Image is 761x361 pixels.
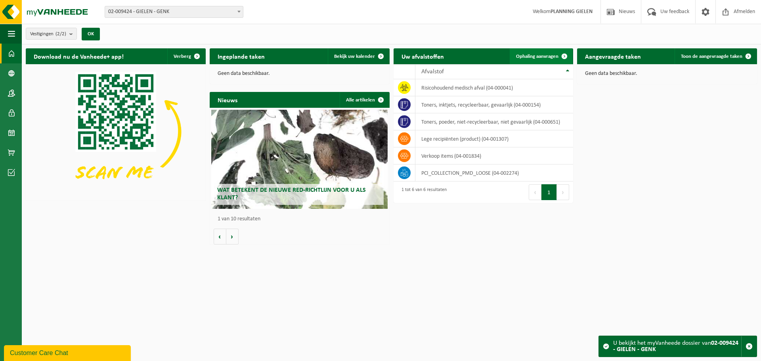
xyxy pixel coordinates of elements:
button: Vorige [214,229,226,244]
button: 1 [541,184,557,200]
span: 02-009424 - GIELEN - GENK [105,6,243,17]
td: toners, poeder, niet-recycleerbaar, niet gevaarlijk (04-000651) [415,113,573,130]
iframe: chat widget [4,344,132,361]
span: Ophaling aanvragen [516,54,558,59]
p: Geen data beschikbaar. [585,71,749,76]
h2: Download nu de Vanheede+ app! [26,48,132,64]
a: Bekijk uw kalender [328,48,389,64]
p: Geen data beschikbaar. [218,71,382,76]
td: verkoop items (04-001834) [415,147,573,164]
span: Afvalstof [421,69,444,75]
button: Previous [529,184,541,200]
button: Vestigingen(2/2) [26,28,77,40]
h2: Ingeplande taken [210,48,273,64]
span: Toon de aangevraagde taken [681,54,742,59]
count: (2/2) [55,31,66,36]
span: Verberg [174,54,191,59]
span: Bekijk uw kalender [334,54,375,59]
img: Download de VHEPlus App [26,64,206,199]
td: risicohoudend medisch afval (04-000041) [415,79,573,96]
td: lege recipiënten (product) (04-001307) [415,130,573,147]
button: Next [557,184,569,200]
h2: Uw afvalstoffen [394,48,452,64]
a: Wat betekent de nieuwe RED-richtlijn voor u als klant? [211,110,388,209]
h2: Aangevraagde taken [577,48,649,64]
strong: PLANNING GIELEN [551,9,593,15]
span: 02-009424 - GIELEN - GENK [105,6,243,18]
button: Verberg [167,48,205,64]
a: Toon de aangevraagde taken [675,48,756,64]
p: 1 van 10 resultaten [218,216,386,222]
td: toners, inktjets, recycleerbaar, gevaarlijk (04-000154) [415,96,573,113]
span: Vestigingen [30,28,66,40]
div: U bekijkt het myVanheede dossier van [613,336,741,357]
span: Wat betekent de nieuwe RED-richtlijn voor u als klant? [217,187,366,201]
a: Ophaling aanvragen [510,48,572,64]
strong: 02-009424 - GIELEN - GENK [613,340,738,353]
a: Alle artikelen [340,92,389,108]
td: PCI_COLLECTION_PMD_LOOSE (04-002274) [415,164,573,181]
button: Volgende [226,229,239,244]
button: OK [82,28,100,40]
h2: Nieuws [210,92,245,107]
div: 1 tot 6 van 6 resultaten [398,183,447,201]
